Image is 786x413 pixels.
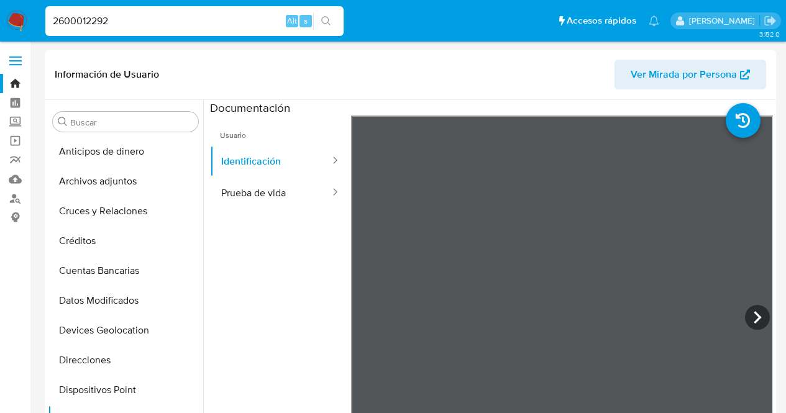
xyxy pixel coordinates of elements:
button: search-icon [313,12,339,30]
button: Dispositivos Point [48,375,203,405]
button: Devices Geolocation [48,315,203,345]
h1: Información de Usuario [55,68,159,81]
a: Notificaciones [649,16,659,26]
input: Buscar usuario o caso... [45,13,344,29]
span: Accesos rápidos [567,14,636,27]
span: Alt [287,15,297,27]
button: Buscar [58,117,68,127]
button: Ver Mirada por Persona [615,60,766,89]
span: s [304,15,308,27]
button: Cuentas Bancarias [48,256,203,286]
input: Buscar [70,117,193,128]
p: agostina.bazzano@mercadolibre.com [689,15,759,27]
button: Direcciones [48,345,203,375]
button: Créditos [48,226,203,256]
button: Cruces y Relaciones [48,196,203,226]
button: Datos Modificados [48,286,203,315]
span: Ver Mirada por Persona [631,60,737,89]
button: Anticipos de dinero [48,137,203,166]
button: Archivos adjuntos [48,166,203,196]
a: Salir [764,14,777,27]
